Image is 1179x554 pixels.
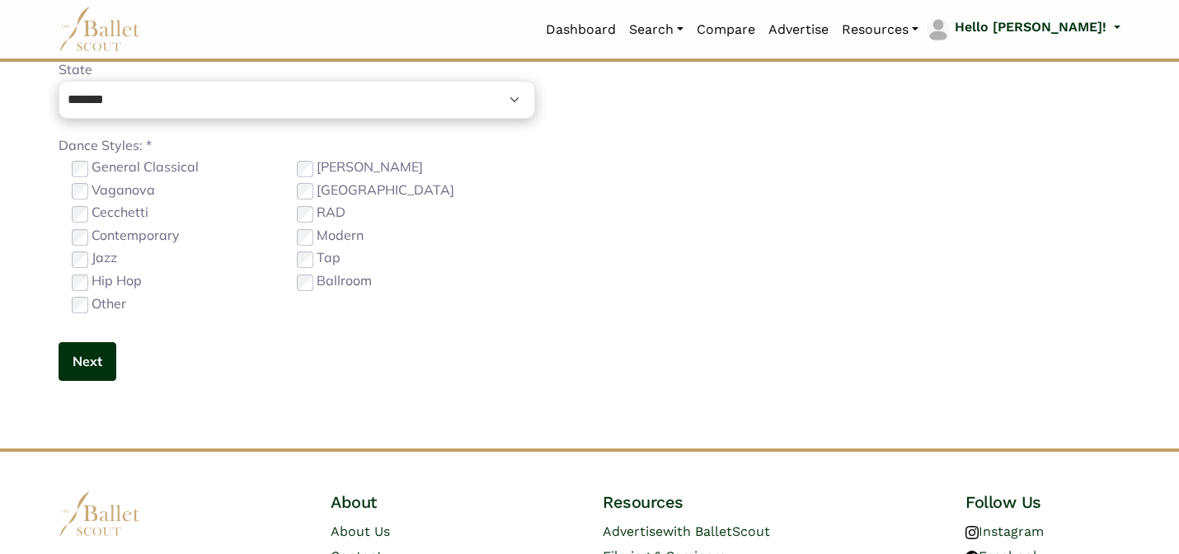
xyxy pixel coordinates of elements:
a: Dashboard [539,12,622,47]
label: Modern [317,225,364,246]
img: profile picture [927,18,950,41]
label: Cecchetti [92,202,148,223]
label: Contemporary [92,225,180,246]
label: Vaganova [92,180,155,201]
a: Advertise [762,12,835,47]
a: Search [622,12,690,47]
a: Instagram [965,523,1044,539]
span: with BalletScout [663,523,770,539]
img: logo [59,491,141,537]
a: profile picture Hello [PERSON_NAME]! [925,16,1120,43]
label: Hip Hop [92,270,142,292]
img: instagram logo [965,526,979,539]
h4: Resources [603,491,848,513]
label: Other [92,293,126,315]
p: Hello [PERSON_NAME]! [955,16,1106,38]
label: [PERSON_NAME] [317,157,423,178]
a: Advertisewith BalletScout [603,523,770,539]
label: Ballroom [317,270,372,292]
label: State [59,59,92,81]
button: Next [59,342,116,381]
label: General Classical [92,157,199,178]
label: Dance Styles: * [59,135,152,157]
a: Compare [690,12,762,47]
a: About Us [331,523,390,539]
label: Jazz [92,247,117,269]
label: [GEOGRAPHIC_DATA] [317,180,454,201]
h4: Follow Us [965,491,1120,513]
label: Tap [317,247,341,269]
label: RAD [317,202,345,223]
h4: About [331,491,486,513]
a: Resources [835,12,925,47]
